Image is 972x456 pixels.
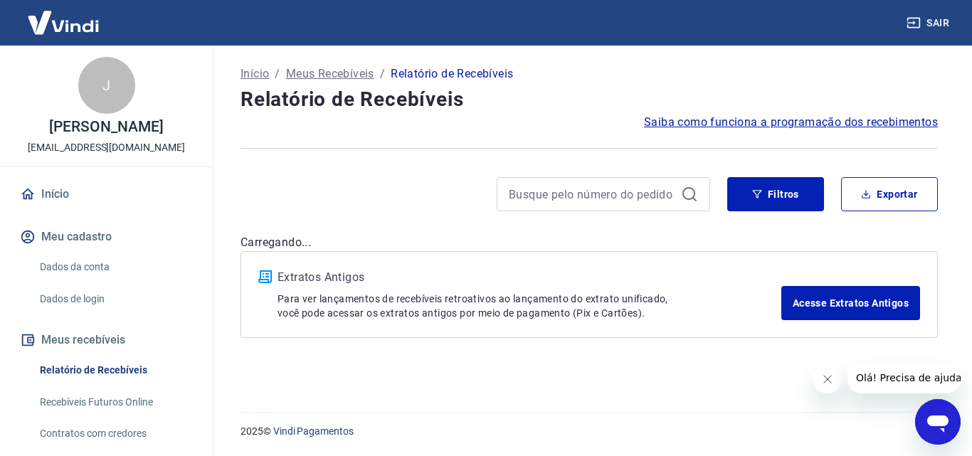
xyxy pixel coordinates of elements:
[34,388,196,417] a: Recebíveis Futuros Online
[258,270,272,283] img: ícone
[644,114,938,131] a: Saiba como funciona a programação dos recebimentos
[278,292,781,320] p: Para ver lançamentos de recebíveis retroativos ao lançamento do extrato unificado, você pode aces...
[28,140,185,155] p: [EMAIL_ADDRESS][DOMAIN_NAME]
[34,285,196,314] a: Dados de login
[847,362,961,393] iframe: Mensagem da empresa
[391,65,513,83] p: Relatório de Recebíveis
[275,65,280,83] p: /
[904,10,955,36] button: Sair
[273,425,354,437] a: Vindi Pagamentos
[241,85,938,114] h4: Relatório de Recebíveis
[9,10,120,21] span: Olá! Precisa de ajuda?
[813,365,842,393] iframe: Fechar mensagem
[34,356,196,385] a: Relatório de Recebíveis
[915,399,961,445] iframe: Botão para abrir a janela de mensagens
[241,65,269,83] a: Início
[286,65,374,83] a: Meus Recebíveis
[17,324,196,356] button: Meus recebíveis
[278,269,781,286] p: Extratos Antigos
[34,419,196,448] a: Contratos com credores
[34,253,196,282] a: Dados da conta
[781,286,920,320] a: Acesse Extratos Antigos
[841,177,938,211] button: Exportar
[17,1,110,44] img: Vindi
[509,184,675,205] input: Busque pelo número do pedido
[17,179,196,210] a: Início
[78,57,135,114] div: J
[727,177,824,211] button: Filtros
[380,65,385,83] p: /
[17,221,196,253] button: Meu cadastro
[241,234,938,251] p: Carregando...
[49,120,163,134] p: [PERSON_NAME]
[241,424,938,439] p: 2025 ©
